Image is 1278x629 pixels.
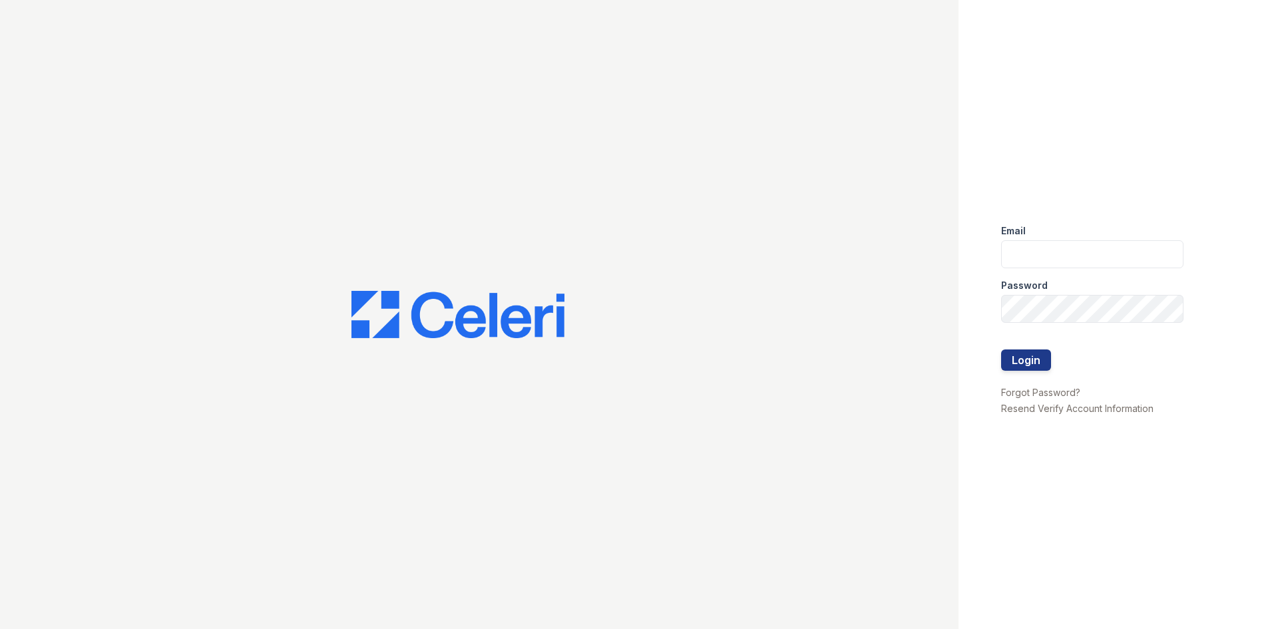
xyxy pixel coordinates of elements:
[351,291,564,339] img: CE_Logo_Blue-a8612792a0a2168367f1c8372b55b34899dd931a85d93a1a3d3e32e68fde9ad4.png
[1001,279,1048,292] label: Password
[1001,349,1051,371] button: Login
[1001,387,1080,398] a: Forgot Password?
[1001,403,1154,414] a: Resend Verify Account Information
[1001,224,1026,238] label: Email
